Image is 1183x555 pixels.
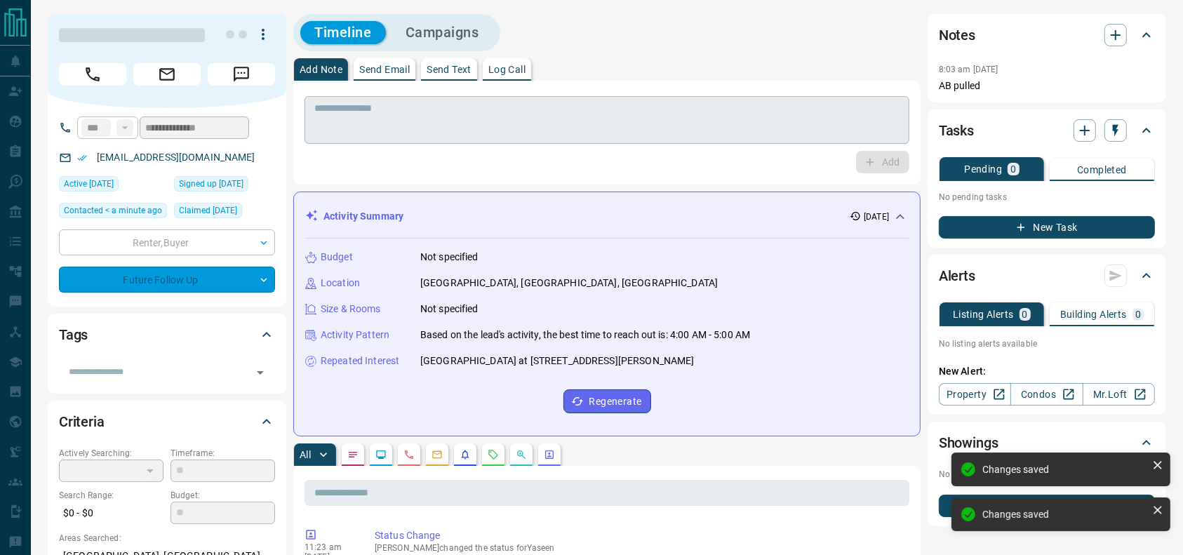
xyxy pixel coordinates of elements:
[59,318,275,352] div: Tags
[77,153,87,163] svg: Email Verified
[1022,309,1028,319] p: 0
[64,203,162,218] span: Contacted < a minute ago
[939,79,1155,93] p: AB pulled
[460,449,471,460] svg: Listing Alerts
[563,389,651,413] button: Regenerate
[420,354,695,368] p: [GEOGRAPHIC_DATA] at [STREET_ADDRESS][PERSON_NAME]
[953,309,1014,319] p: Listing Alerts
[939,383,1011,406] a: Property
[359,65,410,74] p: Send Email
[321,276,360,290] p: Location
[321,328,389,342] p: Activity Pattern
[939,24,975,46] h2: Notes
[133,63,201,86] span: Email
[59,447,163,460] p: Actively Searching:
[864,210,889,223] p: [DATE]
[323,209,403,224] p: Activity Summary
[420,328,750,342] p: Based on the lead's activity, the best time to reach out is: 4:00 AM - 5:00 AM
[939,426,1155,460] div: Showings
[1077,165,1127,175] p: Completed
[982,464,1147,475] div: Changes saved
[1135,309,1141,319] p: 0
[939,337,1155,350] p: No listing alerts available
[347,449,359,460] svg: Notes
[939,114,1155,147] div: Tasks
[420,276,718,290] p: [GEOGRAPHIC_DATA], [GEOGRAPHIC_DATA], [GEOGRAPHIC_DATA]
[59,229,275,255] div: Renter , Buyer
[392,21,493,44] button: Campaigns
[375,449,387,460] svg: Lead Browsing Activity
[321,302,381,316] p: Size & Rooms
[59,176,167,196] div: Sat Aug 09 2025
[174,203,275,222] div: Sat Aug 09 2025
[939,259,1155,293] div: Alerts
[939,119,974,142] h2: Tasks
[488,449,499,460] svg: Requests
[427,65,472,74] p: Send Text
[939,187,1155,208] p: No pending tasks
[1010,383,1083,406] a: Condos
[59,267,275,293] div: Future Follow Up
[939,495,1155,517] button: New Showing
[59,410,105,433] h2: Criteria
[179,203,237,218] span: Claimed [DATE]
[64,177,114,191] span: Active [DATE]
[939,432,998,454] h2: Showings
[544,449,555,460] svg: Agent Actions
[59,489,163,502] p: Search Range:
[939,468,1155,481] p: No showings booked
[305,542,354,552] p: 11:23 am
[1010,164,1016,174] p: 0
[59,405,275,439] div: Criteria
[250,363,270,382] button: Open
[939,18,1155,52] div: Notes
[179,177,243,191] span: Signed up [DATE]
[516,449,527,460] svg: Opportunities
[300,450,311,460] p: All
[59,502,163,525] p: $0 - $0
[939,364,1155,379] p: New Alert:
[432,449,443,460] svg: Emails
[488,65,526,74] p: Log Call
[964,164,1002,174] p: Pending
[171,447,275,460] p: Timeframe:
[420,302,479,316] p: Not specified
[300,65,342,74] p: Add Note
[982,509,1147,520] div: Changes saved
[939,65,998,74] p: 8:03 am [DATE]
[59,532,275,544] p: Areas Searched:
[403,449,415,460] svg: Calls
[375,528,904,543] p: Status Change
[939,265,975,287] h2: Alerts
[171,489,275,502] p: Budget:
[59,63,126,86] span: Call
[1083,383,1155,406] a: Mr.Loft
[97,152,255,163] a: [EMAIL_ADDRESS][DOMAIN_NAME]
[174,176,275,196] div: Fri Aug 08 2025
[939,216,1155,239] button: New Task
[1060,309,1127,319] p: Building Alerts
[321,250,353,265] p: Budget
[59,203,167,222] div: Tue Aug 12 2025
[59,323,88,346] h2: Tags
[420,250,479,265] p: Not specified
[321,354,399,368] p: Repeated Interest
[300,21,386,44] button: Timeline
[375,543,904,553] p: [PERSON_NAME] changed the status for Yaseen
[208,63,275,86] span: Message
[305,203,909,229] div: Activity Summary[DATE]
